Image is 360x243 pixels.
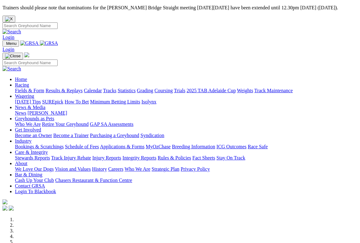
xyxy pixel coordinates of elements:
[187,88,236,93] a: 2025 TAB Adelaide Cup
[65,144,99,149] a: Schedule of Fees
[15,88,358,93] div: Racing
[84,88,102,93] a: Calendar
[15,133,358,138] div: Get Involved
[90,133,139,138] a: Purchasing a Greyhound
[137,88,153,93] a: Grading
[172,144,215,149] a: Breeding Information
[15,166,54,172] a: We Love Our Dogs
[20,40,39,46] img: GRSA
[15,82,29,88] a: Racing
[152,166,179,172] a: Strategic Plan
[15,178,54,183] a: Cash Up Your Club
[15,116,54,121] a: Greyhounds as Pets
[2,35,14,40] a: Login
[15,172,42,177] a: Bar & Dining
[15,189,56,194] a: Login To Blackbook
[2,22,58,29] input: Search
[15,161,27,166] a: About
[42,121,89,127] a: Retire Your Greyhound
[15,77,27,82] a: Home
[45,88,83,93] a: Results & Replays
[174,88,185,93] a: Trials
[24,52,29,57] img: logo-grsa-white.png
[248,144,268,149] a: Race Safe
[100,144,144,149] a: Applications & Forms
[42,99,63,104] a: SUREpick
[2,199,7,204] img: logo-grsa-white.png
[103,88,116,93] a: Tracks
[154,88,173,93] a: Coursing
[2,60,58,66] input: Search
[108,166,123,172] a: Careers
[15,133,52,138] a: Become an Owner
[15,99,358,105] div: Wagering
[51,155,91,160] a: Track Injury Rebate
[15,166,358,172] div: About
[2,66,21,72] img: Search
[15,110,26,116] a: News
[6,41,17,46] span: Menu
[90,99,140,104] a: Minimum Betting Limits
[2,29,21,35] img: Search
[15,178,358,183] div: Bar & Dining
[9,206,14,211] img: twitter.svg
[15,150,48,155] a: Care & Integrity
[2,206,7,211] img: facebook.svg
[2,47,14,52] a: Login
[2,16,15,22] button: Close
[5,54,21,59] img: Close
[254,88,293,93] a: Track Maintenance
[15,121,358,127] div: Greyhounds as Pets
[5,17,13,21] img: X
[65,99,89,104] a: How To Bet
[181,166,210,172] a: Privacy Policy
[118,88,136,93] a: Statistics
[15,138,31,144] a: Industry
[237,88,253,93] a: Weights
[140,133,164,138] a: Syndication
[122,155,156,160] a: Integrity Reports
[27,110,67,116] a: [PERSON_NAME]
[15,155,50,160] a: Stewards Reports
[2,53,23,60] button: Toggle navigation
[158,155,191,160] a: Rules & Policies
[15,93,34,99] a: Wagering
[15,127,41,132] a: Get Involved
[55,178,132,183] a: Chasers Restaurant & Function Centre
[216,144,246,149] a: ICG Outcomes
[216,155,245,160] a: Stay On Track
[15,121,41,127] a: Who We Are
[15,144,64,149] a: Bookings & Scratchings
[15,183,45,188] a: Contact GRSA
[192,155,215,160] a: Fact Sheets
[15,110,358,116] div: News & Media
[125,166,150,172] a: Who We Are
[15,88,44,93] a: Fields & Form
[92,155,121,160] a: Injury Reports
[2,40,19,47] button: Toggle navigation
[15,144,358,150] div: Industry
[90,121,134,127] a: GAP SA Assessments
[92,166,107,172] a: History
[53,133,89,138] a: Become a Trainer
[146,144,171,149] a: MyOzChase
[141,99,156,104] a: Isolynx
[55,166,91,172] a: Vision and Values
[15,155,358,161] div: Care & Integrity
[15,99,41,104] a: [DATE] Tips
[15,105,45,110] a: News & Media
[2,5,358,11] p: Trainers should please note that nominations for the [PERSON_NAME] Bridge Straight meeting [DATE]...
[40,40,58,46] img: GRSA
